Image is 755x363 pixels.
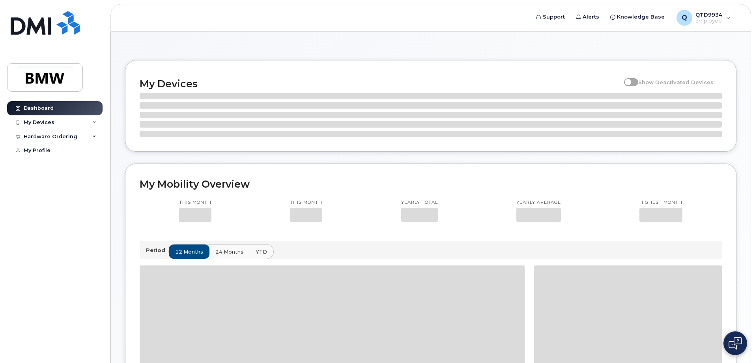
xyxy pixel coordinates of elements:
img: Open chat [729,337,742,350]
span: YTD [256,248,267,256]
span: 24 months [215,248,243,256]
input: Show Deactivated Devices [624,75,630,81]
p: This month [290,199,322,206]
p: Yearly average [516,199,561,206]
p: Highest month [639,199,682,206]
p: This month [179,199,211,206]
h2: My Mobility Overview [140,178,722,190]
p: Period [146,246,168,254]
span: Show Deactivated Devices [638,79,714,85]
h2: My Devices [140,78,620,90]
p: Yearly total [401,199,438,206]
